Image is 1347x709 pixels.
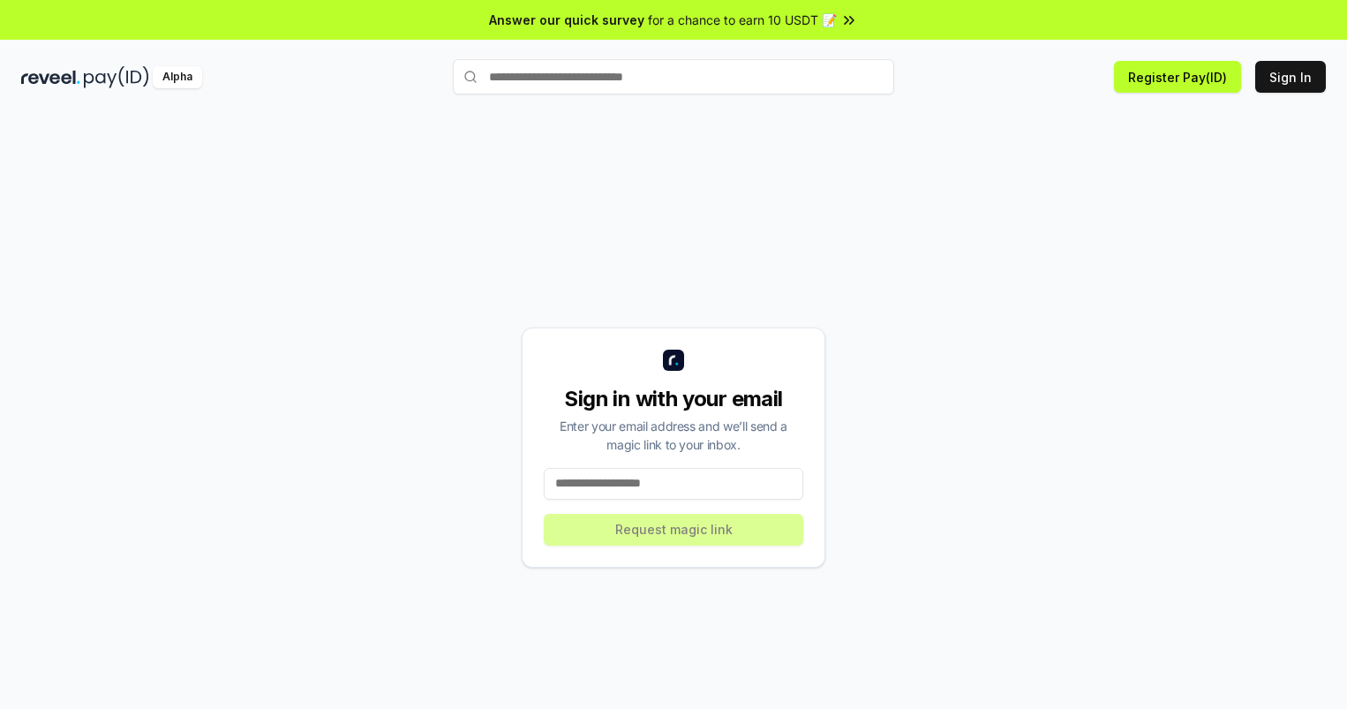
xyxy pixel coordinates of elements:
span: for a chance to earn 10 USDT 📝 [648,11,837,29]
img: logo_small [663,350,684,371]
button: Register Pay(ID) [1114,61,1241,93]
span: Answer our quick survey [489,11,644,29]
div: Alpha [153,66,202,88]
div: Enter your email address and we’ll send a magic link to your inbox. [544,417,803,454]
img: reveel_dark [21,66,80,88]
img: pay_id [84,66,149,88]
button: Sign In [1255,61,1326,93]
div: Sign in with your email [544,385,803,413]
